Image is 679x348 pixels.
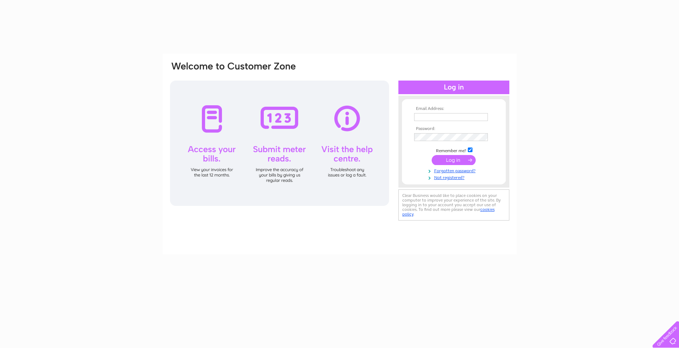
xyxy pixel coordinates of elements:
a: cookies policy [402,207,495,217]
input: Submit [432,155,476,165]
a: Not registered? [414,174,495,180]
a: Forgotten password? [414,167,495,174]
th: Password: [412,126,495,131]
th: Email Address: [412,106,495,111]
td: Remember me? [412,146,495,154]
div: Clear Business would like to place cookies on your computer to improve your experience of the sit... [398,189,509,221]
